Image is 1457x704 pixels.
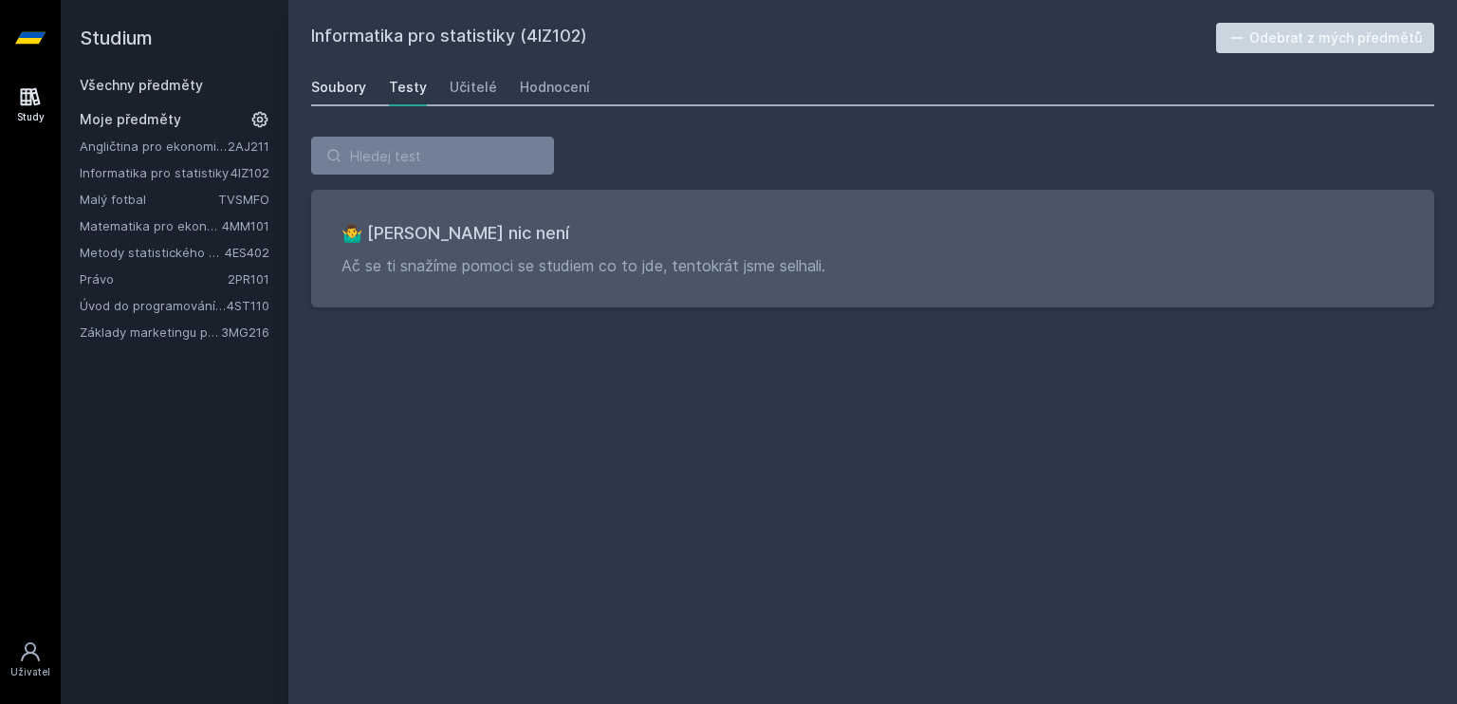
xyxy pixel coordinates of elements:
a: Základy marketingu pro informatiky a statistiky [80,323,221,342]
a: 4ES402 [225,245,269,260]
a: 2PR101 [228,271,269,287]
a: Testy [389,68,427,106]
a: Study [4,76,57,134]
button: Odebrat z mých předmětů [1216,23,1435,53]
div: Uživatel [10,665,50,679]
div: Hodnocení [520,78,590,97]
a: 4ST110 [227,298,269,313]
div: Study [17,110,45,124]
a: 4MM101 [222,218,269,233]
a: Informatika pro statistiky [80,163,231,182]
a: Angličtina pro ekonomická studia 1 (B2/C1) [80,137,228,156]
a: 3MG216 [221,324,269,340]
a: Učitelé [450,68,497,106]
a: Hodnocení [520,68,590,106]
a: Úvod do programování v R [80,296,227,315]
h3: 🤷‍♂️ [PERSON_NAME] nic není [341,220,1404,247]
span: Moje předměty [80,110,181,129]
a: TVSMFO [218,192,269,207]
div: Učitelé [450,78,497,97]
a: Právo [80,269,228,288]
div: Soubory [311,78,366,97]
a: 4IZ102 [231,165,269,180]
a: 2AJ211 [228,139,269,154]
h2: Informatika pro statistiky (4IZ102) [311,23,1216,53]
div: Testy [389,78,427,97]
a: Malý fotbal [80,190,218,209]
a: Soubory [311,68,366,106]
a: Všechny předměty [80,77,203,93]
p: Ač se ti snažíme pomoci se studiem co to jde, tentokrát jsme selhali. [341,254,1404,277]
a: Matematika pro ekonomy [80,216,222,235]
a: Uživatel [4,631,57,689]
input: Hledej test [311,137,554,175]
a: Metody statistického srovnávání [80,243,225,262]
